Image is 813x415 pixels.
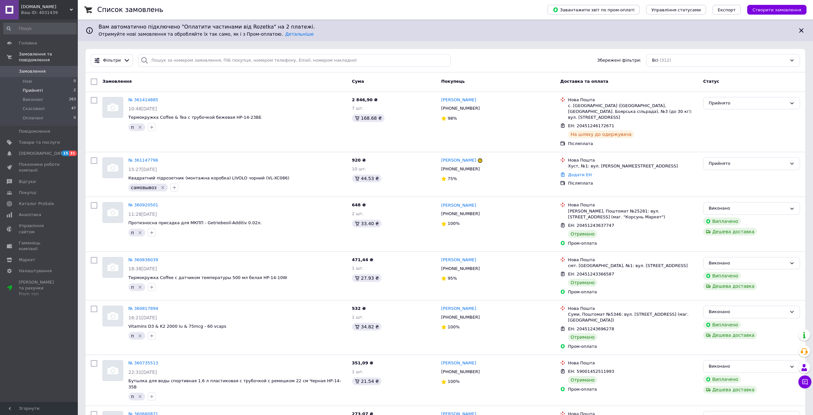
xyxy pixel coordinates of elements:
[19,257,35,263] span: Маркет
[352,114,384,122] div: 168.68 ₴
[352,158,366,163] span: 920 ₴
[352,360,373,365] span: 351,09 ₴
[352,369,364,374] span: 1 шт.
[568,97,698,103] div: Нова Пошта
[568,163,698,169] div: Хуст, №1: вул. [PERSON_NAME][STREET_ADDRESS]
[131,230,134,235] span: п
[62,151,69,156] span: 15
[352,266,364,271] span: 1 шт.
[71,106,76,112] span: 47
[703,217,741,225] div: Виплачено
[709,309,787,315] div: Виконано
[352,175,382,182] div: 44.53 ₴
[568,279,597,287] div: Отримано
[128,306,158,311] a: № 360817894
[709,205,787,212] div: Виконано
[568,360,698,366] div: Нова Пошта
[441,79,465,84] span: Покупець
[352,211,364,216] span: 2 шт.
[103,257,123,277] img: Фото товару
[441,157,476,164] a: [PERSON_NAME]
[440,368,481,376] div: [PHONE_NUMBER]
[440,104,481,113] div: [PHONE_NUMBER]
[19,201,54,207] span: Каталог ProSale
[128,115,262,120] span: Термокружка Coffee & Tea с трубочкой бежевая HP-14-23BE
[568,386,698,392] div: Пром-оплата
[568,230,597,238] div: Отримано
[137,285,143,290] svg: Видалити мітку
[137,394,143,399] svg: Видалити мітку
[128,378,341,389] a: Бутылка для воды спортивная 1.6 л пластиковая с трубочкой с ремешком 22 см Черная HP-14-35B
[74,115,76,121] span: 0
[703,282,757,290] div: Дешева доставка
[23,88,43,93] span: Прийняті
[103,202,123,223] img: Фото товару
[23,115,43,121] span: Оплачені
[19,291,60,297] div: Prom топ
[747,5,807,15] button: Створити замовлення
[553,7,634,13] span: Завантажити звіт по пром-оплаті
[568,202,698,208] div: Нова Пошта
[19,68,46,74] span: Замовлення
[568,257,698,263] div: Нова Пошта
[352,306,366,311] span: 532 ₴
[160,185,165,190] svg: Видалити мітку
[137,333,143,338] svg: Видалити мітку
[128,257,158,262] a: № 360836039
[718,7,736,12] span: Експорт
[69,151,77,156] span: 31
[21,4,70,10] span: inc.store
[448,221,460,226] span: 100%
[131,333,134,338] span: п
[568,289,698,295] div: Пром-оплата
[441,306,476,312] a: [PERSON_NAME]
[128,324,226,329] span: Vitamins D3 & K2 2000 Iu & 75mcg - 60 vcaps
[352,79,364,84] span: Cума
[752,7,801,12] span: Створити замовлення
[19,190,36,196] span: Покупці
[568,369,614,374] span: ЕН: 59001452511993
[131,285,134,290] span: п
[23,106,45,112] span: Скасовані
[103,158,123,178] img: Фото товару
[352,323,382,331] div: 34.82 ₴
[741,7,807,12] a: Створити замовлення
[19,40,37,46] span: Головна
[352,315,364,320] span: 1 шт.
[102,97,123,118] a: Фото товару
[798,375,811,388] button: Чат з покупцем
[19,140,60,145] span: Товари та послуги
[440,264,481,273] div: [PHONE_NUMBER]
[102,157,123,178] a: Фото товару
[131,125,134,130] span: п
[568,326,614,331] span: ЕН: 20451243696278
[102,257,123,278] a: Фото товару
[128,167,157,172] span: 15:27[DATE]
[568,103,698,121] div: с. [GEOGRAPHIC_DATA] ([GEOGRAPHIC_DATA], [GEOGRAPHIC_DATA]. Боярська сільрада), №3 (до 30 кг): ву...
[441,202,476,209] a: [PERSON_NAME]
[352,106,364,111] span: 7 шт.
[352,257,373,262] span: 471,44 ₴
[128,275,287,280] a: Термокружка Coffee с датчиком температуры 500 мл белая HP-14-10W
[99,31,314,37] span: Отримуйте нові замовлення та обробляйте їх так само, як і з Пром-оплатою.
[128,176,289,180] a: Квадратний підрозетник (монтажна коробка) LIVOLO чорний (VL-XC086)
[448,116,457,121] span: 98%
[352,274,382,282] div: 27.93 ₴
[703,386,757,394] div: Дешева доставка
[441,360,476,366] a: [PERSON_NAME]
[19,240,60,252] span: Гаманець компанії
[352,97,378,102] span: 2 846,90 ₴
[568,172,592,177] a: Додати ЕН
[19,179,36,185] span: Відгуки
[646,5,706,15] button: Управління статусами
[568,157,698,163] div: Нова Пошта
[137,230,143,235] svg: Видалити мітку
[131,394,134,399] span: п
[99,23,792,31] span: Вам автоматично підключено "Оплатити частинами від Rozetka" на 2 платежі.
[3,23,77,34] input: Пошук
[703,272,741,280] div: Виплачено
[102,79,132,84] span: Замовлення
[703,228,757,236] div: Дешева доставка
[548,5,640,15] button: Завантажити звіт по пром-оплаті
[128,220,262,225] span: Протизносна присадка для МКПП - Getriebeoil-Additiv 0.02л.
